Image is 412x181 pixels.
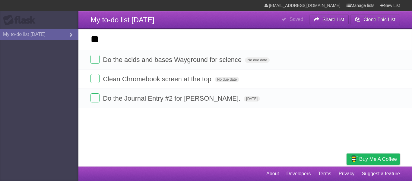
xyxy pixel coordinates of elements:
[90,16,154,24] span: My to-do list [DATE]
[350,154,358,164] img: Buy me a coffee
[90,55,100,64] label: Done
[359,154,397,164] span: Buy me a coffee
[363,17,395,22] b: Clone This List
[90,93,100,102] label: Done
[245,57,269,63] span: No due date
[266,168,279,179] a: About
[215,77,239,82] span: No due date
[347,154,400,165] a: Buy me a coffee
[286,168,311,179] a: Developers
[339,168,354,179] a: Privacy
[322,17,344,22] b: Share List
[3,15,39,26] div: Flask
[290,17,303,22] b: Saved
[309,14,349,25] button: Share List
[362,168,400,179] a: Suggest a feature
[103,56,243,63] span: Do the acids and bases Wayground for science
[90,74,100,83] label: Done
[244,96,260,102] span: [DATE]
[350,14,400,25] button: Clone This List
[318,168,331,179] a: Terms
[103,95,242,102] span: Do the Journal Entry #2 for [PERSON_NAME].
[103,75,213,83] span: Clean Chromebook screen at the top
